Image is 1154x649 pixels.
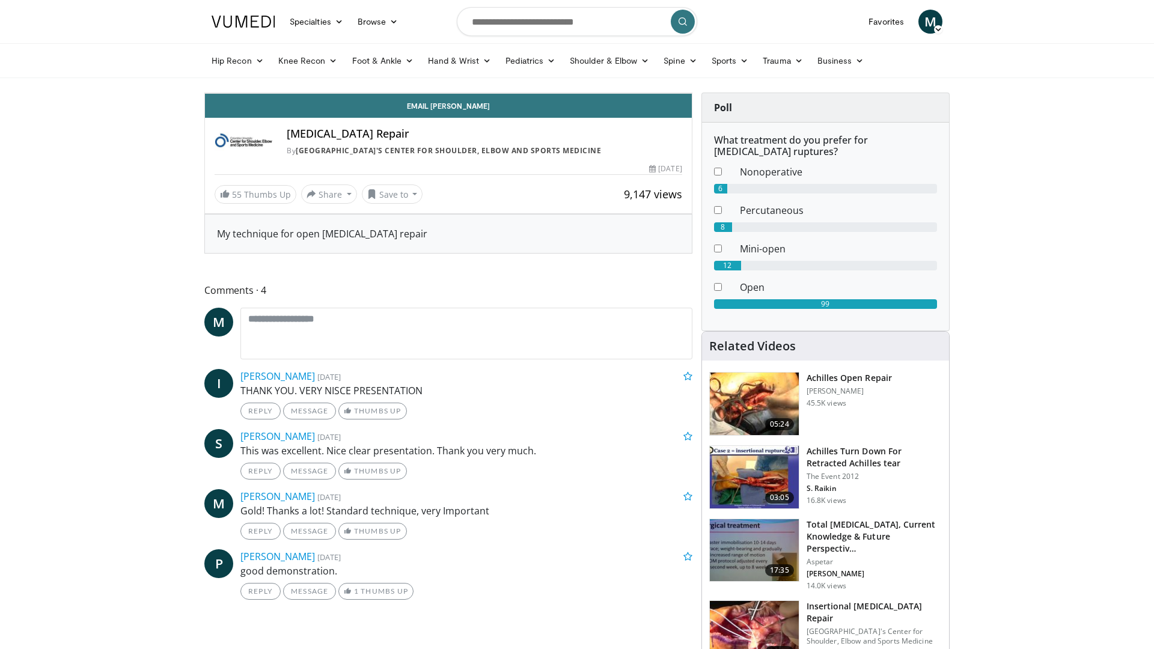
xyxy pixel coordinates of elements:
a: [PERSON_NAME] [240,550,315,563]
a: Shoulder & Elbow [563,49,656,73]
input: Search topics, interventions [457,7,697,36]
small: [DATE] [317,492,341,502]
img: MGngRNnbuHoiqTJH4xMDoxOmtxOwKG7D_3.150x105_q85_crop-smart_upscale.jpg [710,446,799,508]
a: P [204,549,233,578]
h3: Total [MEDICAL_DATA], Current Knowledge & Future Perspectiv… [807,519,942,555]
a: Thumbs Up [338,523,406,540]
p: Gold! Thanks a lot! Standard technique, very Important [240,504,692,518]
a: Foot & Ankle [345,49,421,73]
a: Spine [656,49,704,73]
a: [PERSON_NAME] [240,430,315,443]
p: 14.0K views [807,581,846,591]
small: [DATE] [317,552,341,562]
a: [GEOGRAPHIC_DATA]'s Center for Shoulder, Elbow and Sports Medicine [296,145,601,156]
a: Browse [350,10,406,34]
a: Reply [240,523,281,540]
span: 17:35 [765,564,794,576]
strong: Poll [714,101,732,114]
a: Favorites [861,10,911,34]
small: [DATE] [317,371,341,382]
p: Aspetar [807,557,942,567]
span: 05:24 [765,418,794,430]
p: This was excellent. Nice clear presentation. Thank you very much. [240,443,692,458]
a: Business [810,49,872,73]
div: 12 [714,261,741,270]
img: Columbia University's Center for Shoulder, Elbow and Sports Medicine [215,127,272,156]
a: Specialties [282,10,350,34]
p: [GEOGRAPHIC_DATA]'s Center for Shoulder, Elbow and Sports Medicine [807,627,942,646]
a: Sports [704,49,756,73]
p: good demonstration. [240,564,692,578]
h3: Achilles Open Repair [807,372,892,384]
span: 03:05 [765,492,794,504]
a: Reply [240,463,281,480]
a: S [204,429,233,458]
dd: Mini-open [731,242,946,256]
a: 1 Thumbs Up [338,583,414,600]
button: Share [301,184,357,204]
dd: Percutaneous [731,203,946,218]
video-js: Video Player [205,93,692,94]
h3: Insertional [MEDICAL_DATA] Repair [807,600,942,624]
p: The Event 2012 [807,472,942,481]
a: Hip Recon [204,49,271,73]
a: Hand & Wrist [421,49,498,73]
a: Knee Recon [271,49,345,73]
div: 6 [714,184,728,193]
a: Pediatrics [498,49,563,73]
a: Message [283,403,336,419]
div: By [287,145,682,156]
a: I [204,369,233,398]
span: 1 [354,587,359,596]
div: [DATE] [649,163,682,174]
a: Email [PERSON_NAME] [205,94,692,118]
img: xX2wXF35FJtYfXNX4xMDoxOjBzMTt2bJ_1.150x105_q85_crop-smart_upscale.jpg [710,519,799,582]
img: VuMedi Logo [212,16,275,28]
h6: What treatment do you prefer for [MEDICAL_DATA] ruptures? [714,135,937,157]
p: [PERSON_NAME] [807,386,892,396]
a: Thumbs Up [338,463,406,480]
p: THANK YOU. VERY NISCE PRESENTATION [240,383,692,398]
dd: Nonoperative [731,165,946,179]
h4: Related Videos [709,339,796,353]
a: [PERSON_NAME] [240,370,315,383]
dd: Open [731,280,946,294]
div: 99 [714,299,937,309]
p: 16.8K views [807,496,846,505]
a: [PERSON_NAME] [240,490,315,503]
a: Trauma [756,49,810,73]
span: Comments 4 [204,282,692,298]
a: Thumbs Up [338,403,406,419]
a: 17:35 Total [MEDICAL_DATA], Current Knowledge & Future Perspectiv… Aspetar [PERSON_NAME] 14.0K views [709,519,942,591]
a: Message [283,463,336,480]
p: [PERSON_NAME] [807,569,942,579]
h4: [MEDICAL_DATA] Repair [287,127,682,141]
a: M [204,489,233,518]
a: Message [283,583,336,600]
a: Message [283,523,336,540]
span: 55 [232,189,242,200]
button: Save to [362,184,423,204]
a: 55 Thumbs Up [215,185,296,204]
p: S. Raikin [807,484,942,493]
small: [DATE] [317,431,341,442]
a: 05:24 Achilles Open Repair [PERSON_NAME] 45.5K views [709,372,942,436]
img: Achilles_open_repai_100011708_1.jpg.150x105_q85_crop-smart_upscale.jpg [710,373,799,435]
span: 9,147 views [624,187,682,201]
a: Reply [240,403,281,419]
a: M [204,308,233,337]
a: Reply [240,583,281,600]
a: M [918,10,942,34]
p: 45.5K views [807,398,846,408]
a: 03:05 Achilles Turn Down For Retracted Achilles tear The Event 2012 S. Raikin 16.8K views [709,445,942,509]
div: 8 [714,222,732,232]
h3: Achilles Turn Down For Retracted Achilles tear [807,445,942,469]
div: My technique for open [MEDICAL_DATA] repair [217,227,680,241]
